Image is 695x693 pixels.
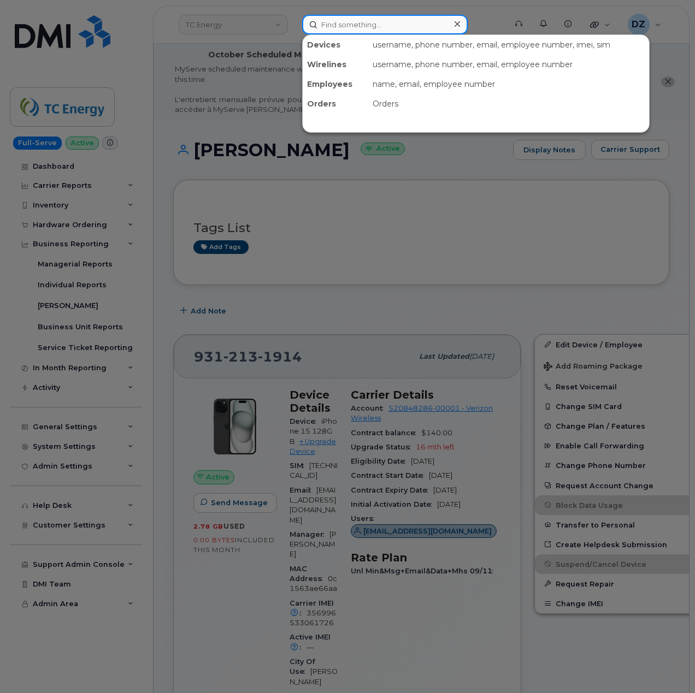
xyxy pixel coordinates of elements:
[368,55,649,74] div: username, phone number, email, employee number
[303,74,368,94] div: Employees
[368,74,649,94] div: name, email, employee number
[647,645,687,685] iframe: Messenger Launcher
[303,55,368,74] div: Wirelines
[368,94,649,114] div: Orders
[368,35,649,55] div: username, phone number, email, employee number, imei, sim
[303,35,368,55] div: Devices
[303,94,368,114] div: Orders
